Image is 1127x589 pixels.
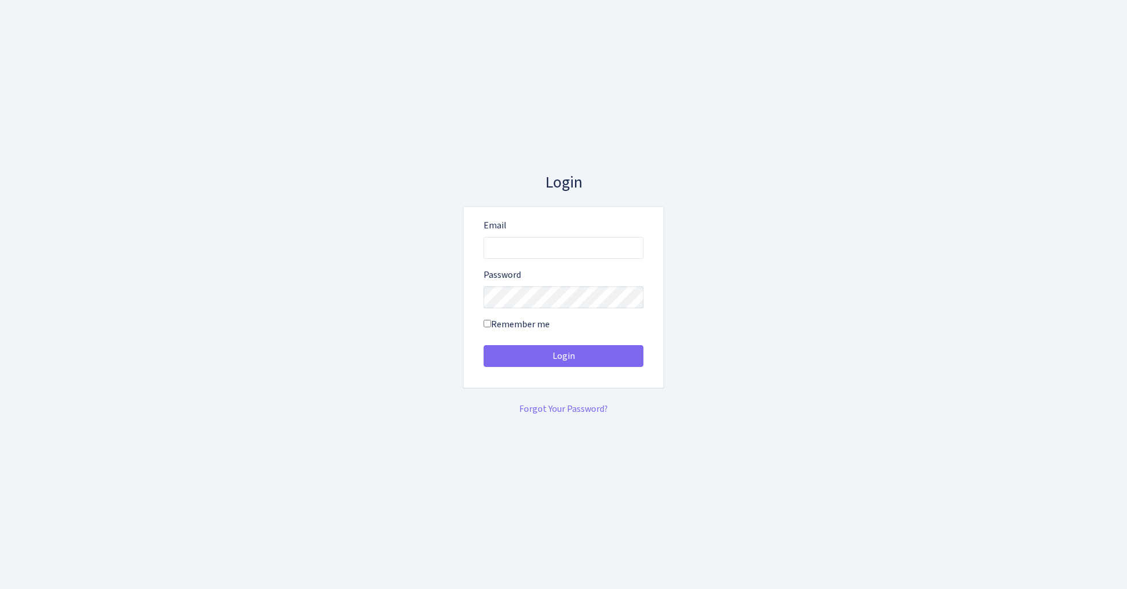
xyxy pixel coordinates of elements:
label: Remember me [484,318,550,331]
input: Remember me [484,320,491,327]
label: Email [484,219,507,232]
h3: Login [463,173,664,193]
a: Forgot Your Password? [519,403,608,415]
button: Login [484,345,643,367]
label: Password [484,268,521,282]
